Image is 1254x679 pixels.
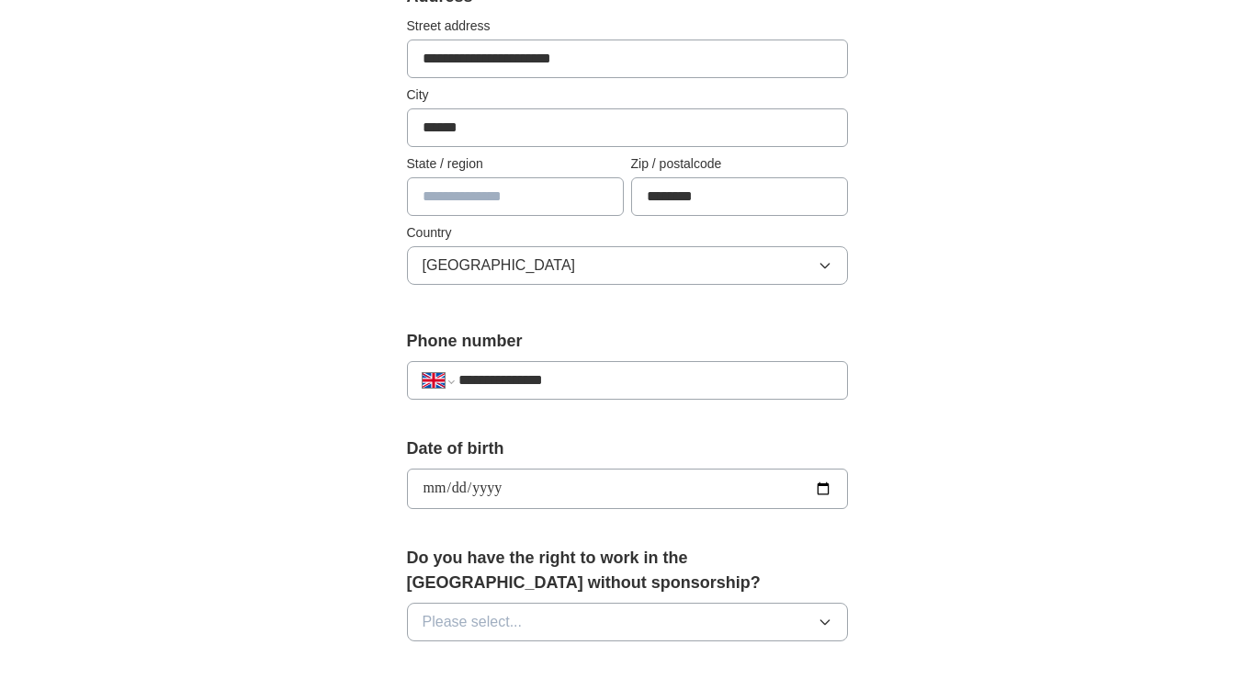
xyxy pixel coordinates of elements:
label: City [407,85,848,105]
label: Street address [407,17,848,36]
button: [GEOGRAPHIC_DATA] [407,246,848,285]
span: Please select... [423,611,523,633]
label: Phone number [407,329,848,354]
label: Date of birth [407,436,848,461]
label: Do you have the right to work in the [GEOGRAPHIC_DATA] without sponsorship? [407,546,848,595]
button: Please select... [407,603,848,641]
span: [GEOGRAPHIC_DATA] [423,255,576,277]
label: State / region [407,154,624,174]
label: Country [407,223,848,243]
label: Zip / postalcode [631,154,848,174]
